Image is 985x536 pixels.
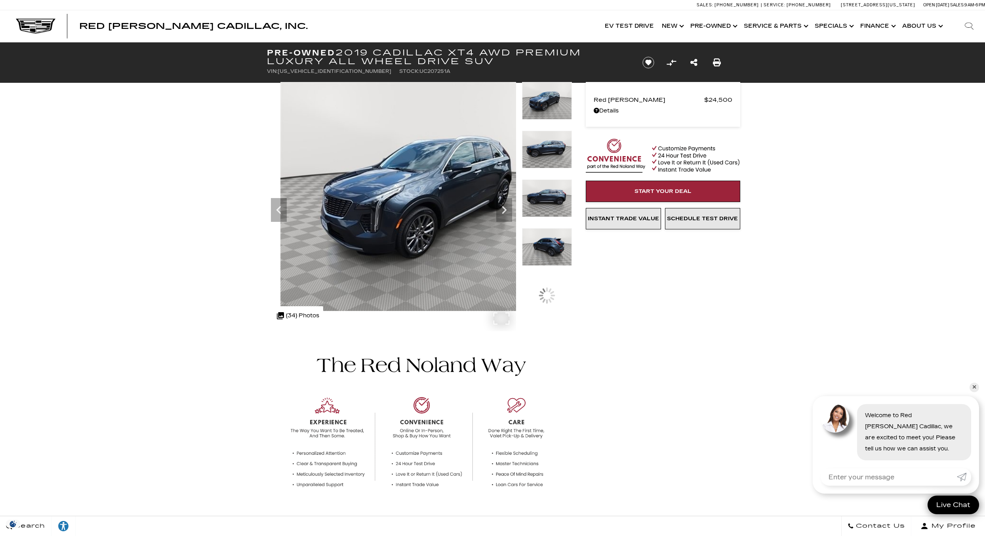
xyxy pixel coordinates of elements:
img: Agent profile photo [821,404,849,433]
span: [PHONE_NUMBER] [787,2,831,8]
a: Submit [957,468,971,486]
a: Service & Parts [740,10,811,42]
span: Live Chat [932,500,974,509]
section: Click to Open Cookie Consent Modal [4,520,22,528]
a: Red [PERSON_NAME] Cadillac, Inc. [79,22,308,30]
a: Live Chat [928,496,979,514]
span: Schedule Test Drive [667,216,738,222]
span: UC207251A [419,69,450,74]
button: Compare Vehicle [665,57,677,69]
button: Open user profile menu [911,516,985,536]
h1: 2019 Cadillac XT4 AWD Premium Luxury All Wheel Drive SUV [267,48,629,66]
button: Save vehicle [640,56,657,69]
input: Enter your message [821,468,957,486]
a: About Us [898,10,945,42]
a: Print this Pre-Owned 2019 Cadillac XT4 AWD Premium Luxury All Wheel Drive SUV [713,57,721,68]
img: Cadillac Dark Logo with Cadillac White Text [16,19,55,34]
span: Service: [764,2,785,8]
span: Open [DATE] [923,2,949,8]
span: Search [12,521,45,532]
a: Explore your accessibility options [51,516,76,536]
span: My Profile [928,521,976,532]
a: Finance [856,10,898,42]
span: Start Your Deal [634,188,692,195]
img: Used 2019 SHADOW METALLIC Cadillac AWD Premium Luxury image 5 [522,179,572,217]
span: [US_VEHICLE_IDENTIFICATION_NUMBER] [278,69,391,74]
img: Used 2019 SHADOW METALLIC Cadillac AWD Premium Luxury image 3 [267,82,599,311]
a: Start Your Deal [586,181,740,202]
a: Service: [PHONE_NUMBER] [761,3,833,7]
a: Red [PERSON_NAME] $24,500 [594,94,732,105]
a: [STREET_ADDRESS][US_STATE] [841,2,915,8]
span: Red [PERSON_NAME] [594,94,704,105]
img: Used 2019 SHADOW METALLIC Cadillac AWD Premium Luxury image 4 [522,131,572,168]
img: Used 2019 SHADOW METALLIC Cadillac AWD Premium Luxury image 6 [522,228,572,266]
div: Explore your accessibility options [51,520,75,532]
a: Pre-Owned [686,10,740,42]
span: Red [PERSON_NAME] Cadillac, Inc. [79,21,308,31]
a: Specials [811,10,856,42]
img: Used 2019 SHADOW METALLIC Cadillac AWD Premium Luxury image 3 [522,82,572,120]
span: Sales: [697,2,713,8]
a: Contact Us [841,516,911,536]
span: Stock: [399,69,419,74]
div: Search [953,10,985,42]
a: Share this Pre-Owned 2019 Cadillac XT4 AWD Premium Luxury All Wheel Drive SUV [690,57,697,68]
span: [PHONE_NUMBER] [714,2,759,8]
span: VIN: [267,69,278,74]
div: Previous [271,198,287,222]
a: Sales: [PHONE_NUMBER] [697,3,761,7]
strong: Pre-Owned [267,48,335,57]
a: Details [594,105,732,116]
div: (34) Photos [273,306,323,325]
span: Contact Us [854,521,905,532]
a: Schedule Test Drive [665,208,740,229]
a: EV Test Drive [601,10,658,42]
span: Sales: [950,2,964,8]
a: Instant Trade Value [586,208,661,229]
span: 9 AM-6 PM [964,2,985,8]
a: New [658,10,686,42]
div: Next [496,198,512,222]
img: Opt-Out Icon [4,520,22,528]
div: Welcome to Red [PERSON_NAME] Cadillac, we are excited to meet you! Please tell us how we can assi... [857,404,971,460]
span: $24,500 [704,94,732,105]
span: Instant Trade Value [588,216,659,222]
